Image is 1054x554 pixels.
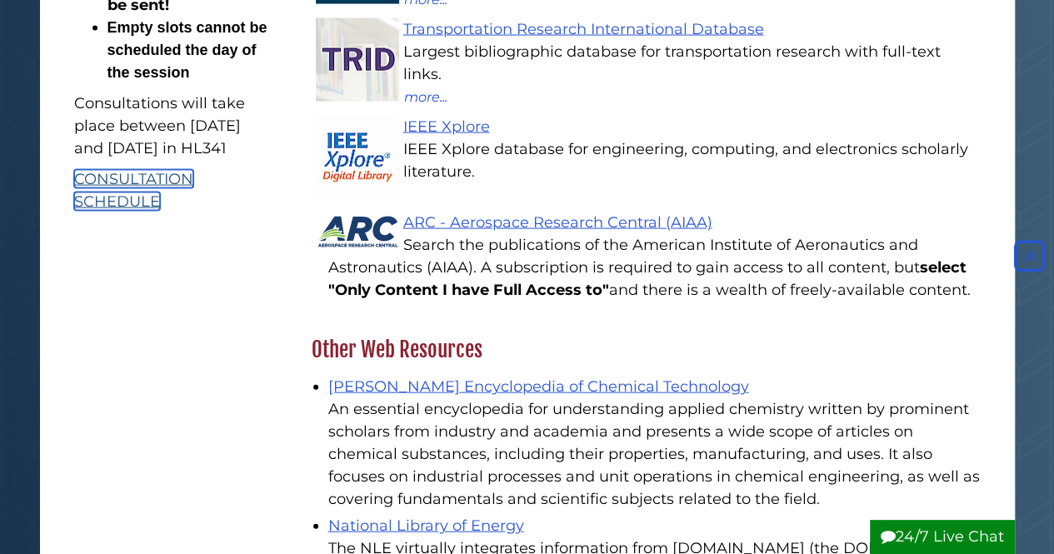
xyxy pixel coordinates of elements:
div: Largest bibliographic database for transportation research with full-text links. [328,41,981,86]
span: ​ [107,19,272,81]
a: Transportation Research International Database [403,20,764,38]
a: Back to Top [1010,247,1050,265]
p: Consultations will take place between [DATE] and [DATE] in HL341 [74,92,268,160]
a: [PERSON_NAME] Encyclopedia of Chemical Technology [328,377,749,396]
h2: Other Web Resources [303,337,989,363]
a: CONSULTATION SCHEDULE [74,170,193,211]
a: IEEE Xplore [403,117,490,136]
div: IEEE Xplore database for engineering, computing, and electronics scholarly literature. [328,138,981,183]
button: 24/7 Live Chat [870,520,1015,554]
div: An essential encyclopedia for understanding applied chemistry written by prominent scholars from ... [328,398,981,511]
a: National Library of Energy [328,517,524,535]
div: Search the publications of the American Institute of Aeronautics and Astronautics (AIAA). A subsc... [328,234,981,302]
button: more... [403,86,448,107]
strong: Empty slots cannot be scheduled the day of the session [107,19,272,81]
a: ARC - Aerospace Research Central (AIAA) [403,213,712,232]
